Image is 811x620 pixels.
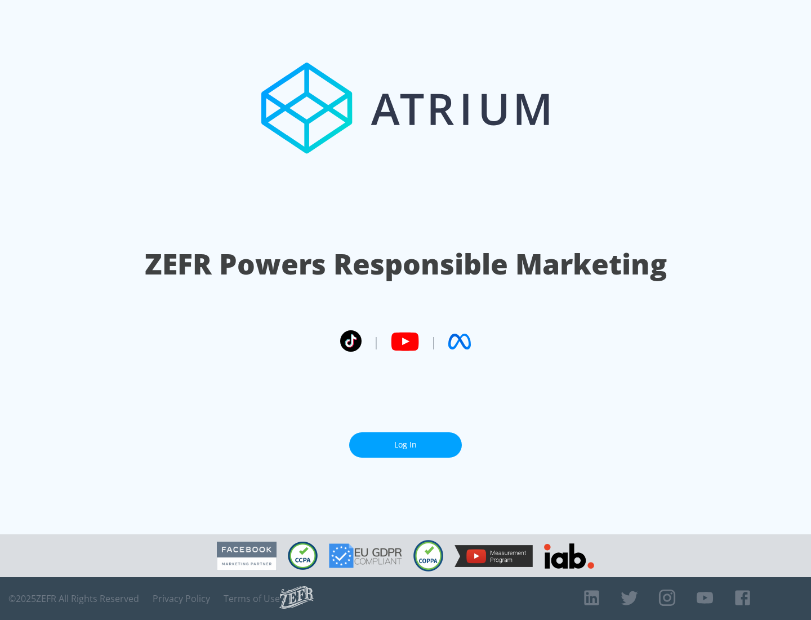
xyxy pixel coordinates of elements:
img: CCPA Compliant [288,542,318,570]
a: Log In [349,432,462,458]
img: YouTube Measurement Program [454,545,533,567]
a: Privacy Policy [153,593,210,604]
img: IAB [544,543,594,569]
img: Facebook Marketing Partner [217,542,277,570]
img: COPPA Compliant [413,540,443,572]
img: GDPR Compliant [329,543,402,568]
a: Terms of Use [224,593,280,604]
span: | [373,333,380,350]
h1: ZEFR Powers Responsible Marketing [145,245,667,284]
span: © 2025 ZEFR All Rights Reserved [8,593,139,604]
span: | [430,333,437,350]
